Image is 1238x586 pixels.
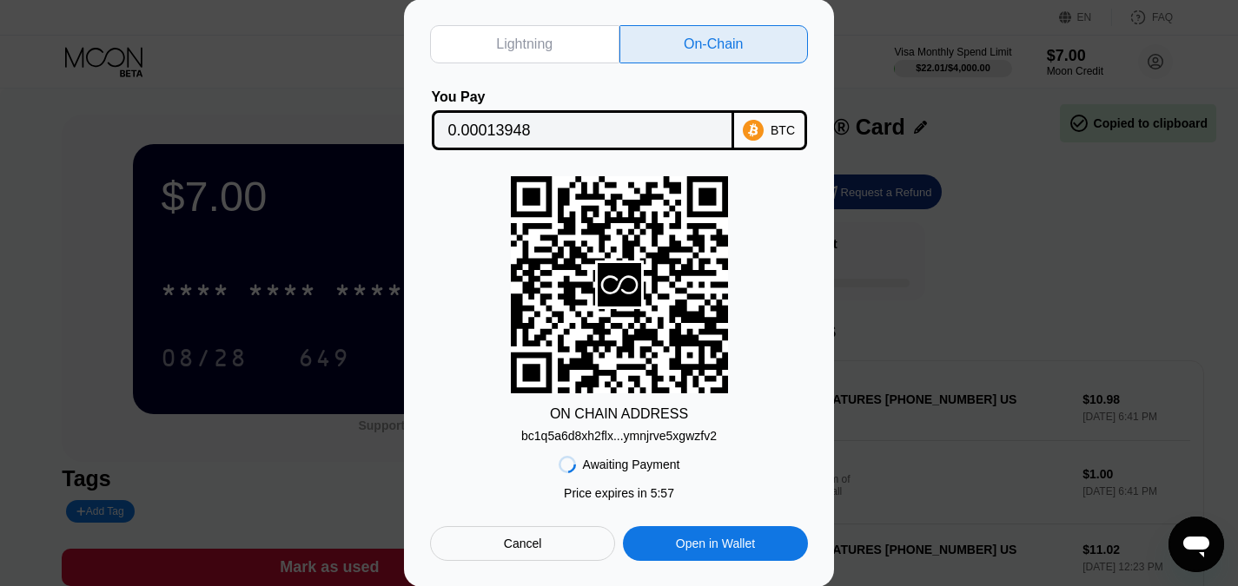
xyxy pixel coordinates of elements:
[583,458,680,471] div: Awaiting Payment
[619,25,809,63] div: On-Chain
[771,123,795,137] div: BTC
[496,36,553,53] div: Lightning
[432,89,734,105] div: You Pay
[504,536,542,551] div: Cancel
[1168,517,1224,572] iframe: Knop om het berichtenvenster te openen
[430,89,808,150] div: You PayBTC
[684,36,743,53] div: On-Chain
[430,526,615,561] div: Cancel
[521,422,717,443] div: bc1q5a6d8xh2flx...ymnjrve5xgwzfv2
[521,429,717,443] div: bc1q5a6d8xh2flx...ymnjrve5xgwzfv2
[676,536,755,551] div: Open in Wallet
[430,25,619,63] div: Lightning
[550,406,688,422] div: ON CHAIN ADDRESS
[623,526,808,561] div: Open in Wallet
[564,486,674,500] div: Price expires in
[651,486,674,500] span: 5 : 57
